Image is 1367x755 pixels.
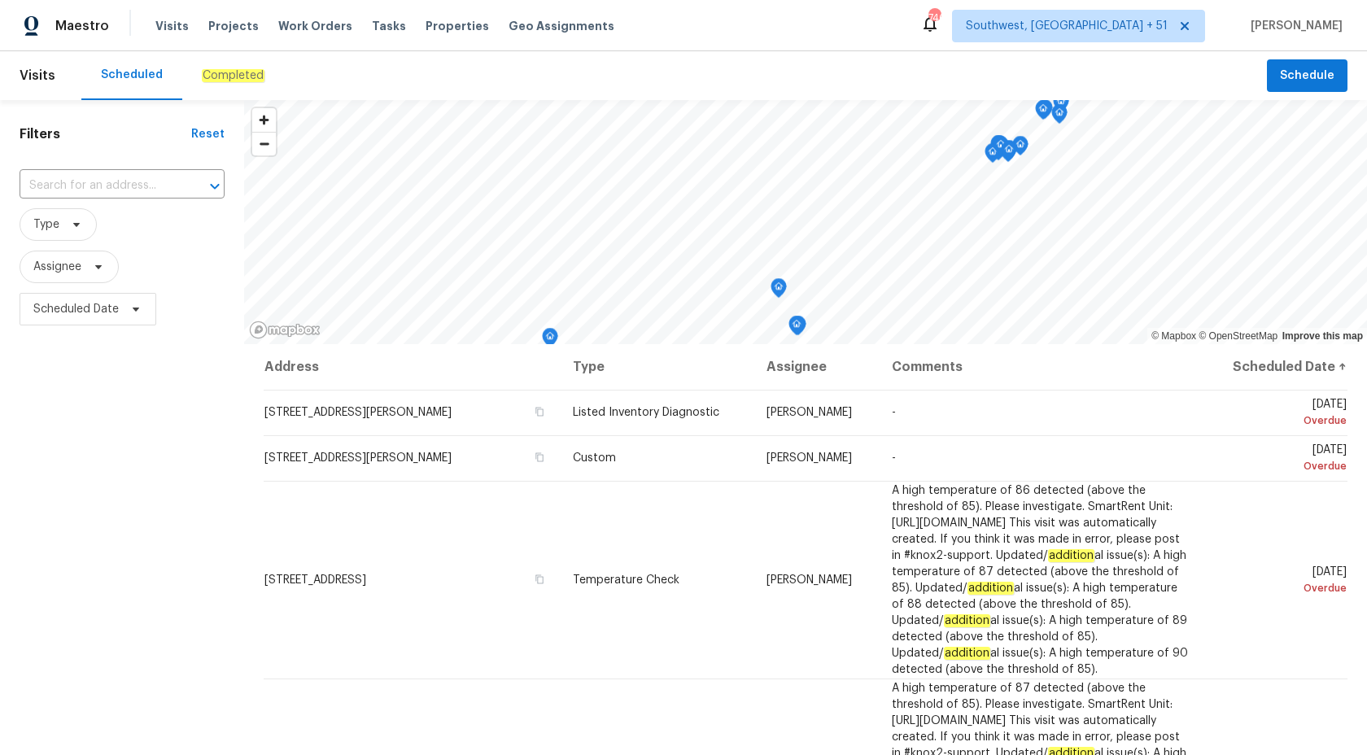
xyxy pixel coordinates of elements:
[928,10,940,26] div: 746
[766,452,852,464] span: [PERSON_NAME]
[944,647,990,660] em: addition
[33,301,119,317] span: Scheduled Date
[208,18,259,34] span: Projects
[202,69,264,82] em: Completed
[203,175,226,198] button: Open
[1217,566,1347,596] span: [DATE]
[985,143,1001,168] div: Map marker
[1151,330,1196,342] a: Mapbox
[879,344,1204,390] th: Comments
[264,452,452,464] span: [STREET_ADDRESS][PERSON_NAME]
[252,108,276,132] button: Zoom in
[264,407,452,418] span: [STREET_ADDRESS][PERSON_NAME]
[1217,458,1347,474] div: Overdue
[55,18,109,34] span: Maestro
[252,133,276,155] span: Zoom out
[990,135,1007,160] div: Map marker
[542,328,558,353] div: Map marker
[1001,141,1017,166] div: Map marker
[155,18,189,34] span: Visits
[1217,399,1347,429] span: [DATE]
[573,407,719,418] span: Listed Inventory Diagnostic
[967,582,1014,595] em: addition
[532,404,547,419] button: Copy Address
[509,18,614,34] span: Geo Assignments
[1217,444,1347,474] span: [DATE]
[1048,549,1094,562] em: addition
[1051,104,1068,129] div: Map marker
[372,20,406,32] span: Tasks
[753,344,879,390] th: Assignee
[101,67,163,83] div: Scheduled
[993,136,1009,161] div: Map marker
[1267,59,1347,93] button: Schedule
[264,574,366,586] span: [STREET_ADDRESS]
[1244,18,1343,34] span: [PERSON_NAME]
[892,452,896,464] span: -
[426,18,489,34] span: Properties
[249,321,321,339] a: Mapbox homepage
[573,574,679,586] span: Temperature Check
[573,452,616,464] span: Custom
[944,614,990,627] em: addition
[33,216,59,233] span: Type
[532,572,547,587] button: Copy Address
[1001,140,1017,165] div: Map marker
[20,173,179,199] input: Search for an address...
[1217,412,1347,429] div: Overdue
[771,278,787,303] div: Map marker
[252,132,276,155] button: Zoom out
[788,316,805,341] div: Map marker
[1012,136,1029,161] div: Map marker
[1280,66,1334,86] span: Schedule
[892,485,1188,675] span: A high temperature of 86 detected (above the threshold of 85). Please investigate. SmartRent Unit...
[1204,344,1347,390] th: Scheduled Date ↑
[966,18,1168,34] span: Southwest, [GEOGRAPHIC_DATA] + 51
[1282,330,1363,342] a: Improve this map
[33,259,81,275] span: Assignee
[278,18,352,34] span: Work Orders
[766,407,852,418] span: [PERSON_NAME]
[532,450,547,465] button: Copy Address
[766,574,852,586] span: [PERSON_NAME]
[1217,580,1347,596] div: Overdue
[264,344,560,390] th: Address
[20,126,191,142] h1: Filters
[244,100,1367,344] canvas: Map
[1035,100,1051,125] div: Map marker
[191,126,225,142] div: Reset
[560,344,753,390] th: Type
[892,407,896,418] span: -
[1199,330,1277,342] a: OpenStreetMap
[20,58,55,94] span: Visits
